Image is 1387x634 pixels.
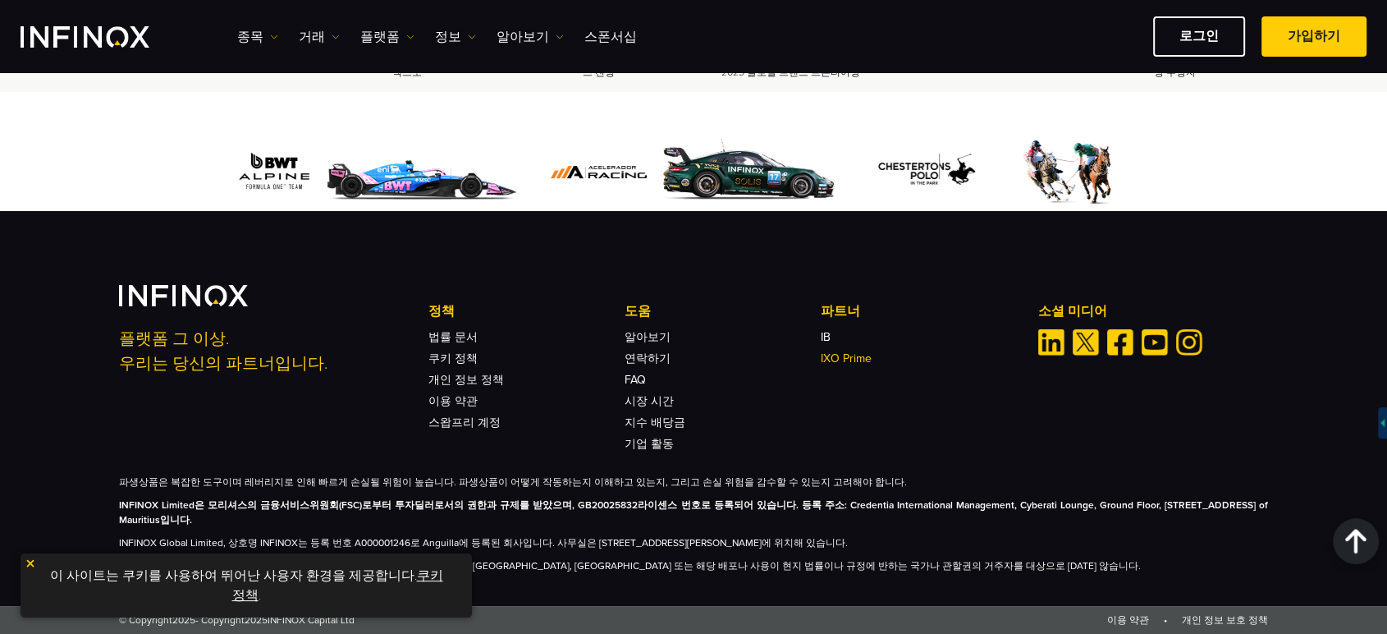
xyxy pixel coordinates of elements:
p: 도움 [625,301,820,321]
span: 2025 [245,614,268,626]
img: yellow close icon [25,558,36,569]
a: Twitter [1073,329,1099,356]
a: Youtube [1142,329,1168,356]
a: 가입하기 [1261,16,1366,57]
a: 연락하기 [625,351,671,365]
a: Instagram [1176,329,1202,356]
a: 정보 [435,27,476,47]
a: 시장 시간 [625,394,674,408]
a: 로그인 [1153,16,1245,57]
p: 이 사이트는 쿠키를 사용하여 뛰어난 사용자 환경을 제공합니다. . [29,562,464,609]
a: 이용 약관 [1107,614,1149,626]
a: 지수 배당금 [625,416,685,430]
a: INFINOX Logo [21,26,188,48]
a: 알아보기 [625,330,671,344]
a: 플랫폼 [360,27,414,47]
span: © Copyright - Copyright INFINOX Capital Ltd [119,613,355,627]
p: 정책 [428,301,624,321]
a: IB [821,330,831,344]
a: 개인 정보 보호 정책 [1182,614,1268,626]
a: Linkedin [1038,329,1064,356]
p: 플랫폼 그 이상. 우리는 당신의 파트너입니다. [119,327,406,376]
p: 이 사이트의 정보는 아프가니스탄, [GEOGRAPHIC_DATA], [GEOGRAPHIC_DATA], [GEOGRAPHIC_DATA], [GEOGRAPHIC_DATA] 또는 ... [119,558,1268,573]
a: 스왑프리 계정 [428,416,501,430]
span: • [1151,614,1179,626]
p: 파트너 [821,301,1016,321]
p: 소셜 미디어 [1038,301,1268,321]
a: 기업 활동 [625,437,674,451]
a: FAQ [625,373,646,387]
p: 파생상품은 복잡한 도구이며 레버리지로 인해 빠르게 손실될 위험이 높습니다. 파생상품이 어떻게 작동하는지 이해하고 있는지, 그리고 손실 위험을 감수할 수 있는지 고려해야 합니다. [119,475,1268,489]
p: INFINOX Global Limited, 상호명 INFINOX는 등록 번호 A000001246로 Anguilla에 등록된 회사입니다. 사무실은 [STREET_ADDRESS]... [119,535,1268,550]
a: 스폰서십 [584,27,637,47]
a: 이용 약관 [428,394,478,408]
strong: INFINOX Limited은 모리셔스의 금융서비스위원회(FSC)로부터 투자딜러로서의 권한과 규제를 받았으며, GB20025832라이센스 번호로 등록되어 있습니다. 등록 주소... [119,499,1268,526]
a: 종목 [237,27,278,47]
span: 2025 [172,614,195,626]
a: 법률 문서 [428,330,478,344]
a: 개인 정보 정책 [428,373,504,387]
a: Facebook [1107,329,1133,356]
a: 알아보기 [497,27,564,47]
a: 거래 [299,27,340,47]
a: IXO Prime [821,351,872,365]
a: 쿠키 정책 [428,351,478,365]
